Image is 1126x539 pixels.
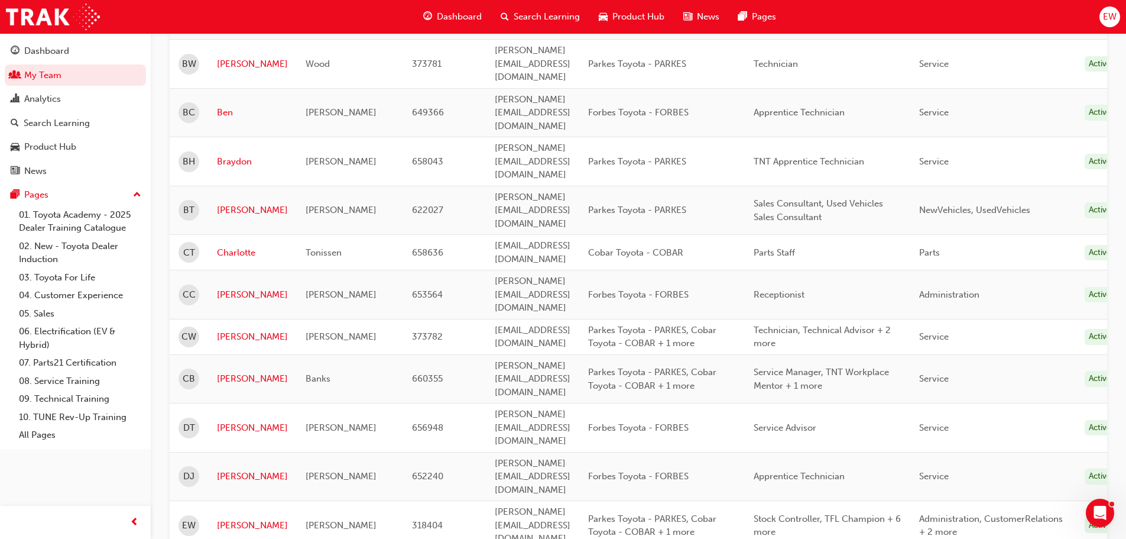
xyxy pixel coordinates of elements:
[919,331,949,342] span: Service
[412,156,443,167] span: 658043
[1085,469,1115,485] div: Active
[1103,10,1117,24] span: EW
[11,94,20,105] span: chart-icon
[306,331,377,342] span: [PERSON_NAME]
[14,322,146,354] a: 06. Electrification (EV & Hybrid)
[1085,371,1115,387] div: Active
[217,470,288,483] a: [PERSON_NAME]
[217,57,288,71] a: [PERSON_NAME]
[754,471,845,482] span: Apprentice Technician
[919,59,949,69] span: Service
[919,422,949,433] span: Service
[182,57,196,71] span: BW
[5,40,146,62] a: Dashboard
[412,107,444,118] span: 649366
[24,44,69,58] div: Dashboard
[5,64,146,86] a: My Team
[599,9,608,24] span: car-icon
[11,190,20,201] span: pages-icon
[11,142,20,153] span: car-icon
[133,188,141,203] span: up-icon
[1085,518,1115,534] div: Active
[24,92,61,106] div: Analytics
[412,205,443,215] span: 622027
[14,206,146,237] a: 01. Toyota Academy - 2025 Dealer Training Catalogue
[754,289,804,300] span: Receptionist
[14,269,146,287] a: 03. Toyota For Life
[217,519,288,532] a: [PERSON_NAME]
[738,9,747,24] span: pages-icon
[754,325,891,349] span: Technician, Technical Advisor + 2 more
[495,192,570,229] span: [PERSON_NAME][EMAIL_ADDRESS][DOMAIN_NAME]
[306,247,342,258] span: Tonissen
[5,136,146,158] a: Product Hub
[14,408,146,427] a: 10. TUNE Rev-Up Training
[754,367,889,391] span: Service Manager, TNT Workplace Mentor + 1 more
[752,10,776,24] span: Pages
[183,106,195,120] span: BC
[919,471,949,482] span: Service
[588,107,689,118] span: Forbes Toyota - FORBES
[1085,202,1115,218] div: Active
[14,354,146,372] a: 07. Parts21 Certification
[306,59,330,69] span: Wood
[412,471,443,482] span: 652240
[183,155,195,169] span: BH
[412,422,443,433] span: 656948
[495,94,570,131] span: [PERSON_NAME][EMAIL_ADDRESS][DOMAIN_NAME]
[306,107,377,118] span: [PERSON_NAME]
[217,288,288,302] a: [PERSON_NAME]
[183,421,195,435] span: DT
[495,325,570,349] span: [EMAIL_ADDRESS][DOMAIN_NAME]
[217,106,288,120] a: Ben
[14,390,146,408] a: 09. Technical Training
[412,59,442,69] span: 373781
[1085,56,1115,72] div: Active
[5,184,146,206] button: Pages
[14,286,146,305] a: 04. Customer Experience
[217,155,288,169] a: Braydon
[14,237,146,269] a: 02. New - Toyota Dealer Induction
[183,246,195,260] span: CT
[919,107,949,118] span: Service
[14,426,146,444] a: All Pages
[217,204,288,217] a: [PERSON_NAME]
[754,247,795,258] span: Parts Staff
[919,156,949,167] span: Service
[14,372,146,390] a: 08. Service Training
[11,118,19,129] span: search-icon
[217,246,288,260] a: Charlotte
[919,514,1063,538] span: Administration, CustomerRelations + 2 more
[306,520,377,531] span: [PERSON_NAME]
[919,373,949,384] span: Service
[5,160,146,182] a: News
[495,240,570,264] span: [EMAIL_ADDRESS][DOMAIN_NAME]
[306,205,377,215] span: [PERSON_NAME]
[5,88,146,110] a: Analytics
[1085,105,1115,121] div: Active
[588,156,686,167] span: Parkes Toyota - PARKES
[181,330,196,344] span: CW
[217,372,288,386] a: [PERSON_NAME]
[754,59,798,69] span: Technician
[11,46,20,57] span: guage-icon
[501,9,509,24] span: search-icon
[1099,7,1120,27] button: EW
[754,422,816,433] span: Service Advisor
[495,143,570,180] span: [PERSON_NAME][EMAIL_ADDRESS][DOMAIN_NAME]
[412,247,443,258] span: 658636
[919,205,1030,215] span: NewVehicles, UsedVehicles
[24,117,90,130] div: Search Learning
[588,289,689,300] span: Forbes Toyota - FORBES
[729,5,786,29] a: pages-iconPages
[130,515,139,530] span: prev-icon
[11,166,20,177] span: news-icon
[754,156,864,167] span: TNT Apprentice Technician
[588,205,686,215] span: Parkes Toyota - PARKES
[423,9,432,24] span: guage-icon
[697,10,719,24] span: News
[5,112,146,134] a: Search Learning
[183,470,194,483] span: DJ
[183,204,194,217] span: BT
